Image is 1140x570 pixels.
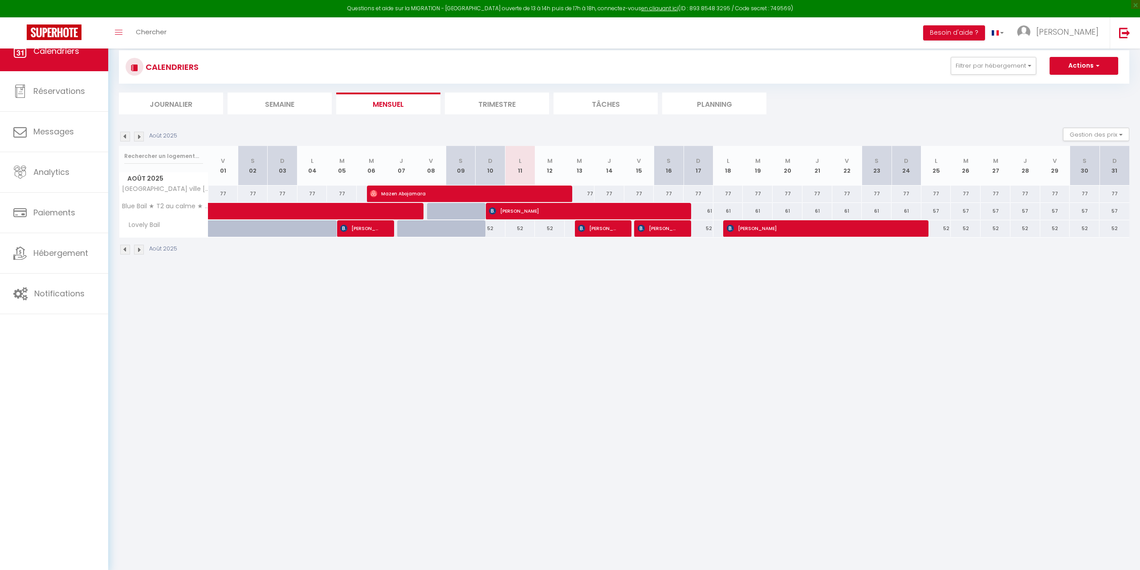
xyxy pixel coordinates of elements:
[33,85,85,97] span: Réservations
[1070,220,1099,237] div: 52
[923,25,985,40] button: Besoin d'aide ?
[1070,186,1099,202] div: 77
[892,203,921,219] div: 61
[33,247,88,259] span: Hébergement
[535,146,565,186] th: 12
[327,186,357,202] div: 77
[1036,26,1099,37] span: [PERSON_NAME]
[594,186,624,202] div: 77
[951,186,981,202] div: 77
[1099,146,1129,186] th: 31
[743,203,773,219] div: 61
[981,203,1010,219] div: 57
[565,146,594,186] th: 13
[684,146,713,186] th: 17
[565,186,594,202] div: 77
[785,157,790,165] abbr: M
[1040,186,1070,202] div: 77
[892,186,921,202] div: 77
[1010,186,1040,202] div: 77
[862,203,892,219] div: 61
[637,157,641,165] abbr: V
[336,93,440,114] li: Mensuel
[489,202,678,219] span: [PERSON_NAME]
[33,166,69,178] span: Analytics
[280,157,285,165] abbr: D
[607,157,611,165] abbr: J
[34,288,85,299] span: Notifications
[951,220,981,237] div: 52
[238,186,268,202] div: 77
[136,27,167,36] span: Chercher
[1099,220,1129,237] div: 52
[121,186,210,192] span: [GEOGRAPHIC_DATA] ville [GEOGRAPHIC_DATA]
[121,220,162,230] span: Lovely Bail
[554,93,658,114] li: Tâches
[727,157,729,165] abbr: L
[238,146,268,186] th: 02
[1070,146,1099,186] th: 30
[1119,27,1130,38] img: logout
[1040,203,1070,219] div: 57
[1112,157,1117,165] abbr: D
[340,220,380,237] span: [PERSON_NAME]
[547,157,553,165] abbr: M
[1040,220,1070,237] div: 52
[921,186,951,202] div: 77
[1010,17,1110,49] a: ... [PERSON_NAME]
[773,146,802,186] th: 20
[369,157,374,165] abbr: M
[228,93,332,114] li: Semaine
[297,146,327,186] th: 04
[488,157,493,165] abbr: D
[339,157,345,165] abbr: M
[1010,220,1040,237] div: 52
[416,146,446,186] th: 08
[667,157,671,165] abbr: S
[802,186,832,202] div: 77
[981,220,1010,237] div: 52
[832,186,862,202] div: 77
[594,146,624,186] th: 14
[1010,203,1040,219] div: 57
[862,146,892,186] th: 23
[951,146,981,186] th: 26
[713,186,743,202] div: 77
[476,220,505,237] div: 52
[1017,25,1030,39] img: ...
[1010,146,1040,186] th: 28
[1050,57,1118,75] button: Actions
[119,172,208,185] span: Août 2025
[951,57,1036,75] button: Filtrer par hébergement
[149,132,177,140] p: Août 2025
[311,157,313,165] abbr: L
[963,157,969,165] abbr: M
[624,186,654,202] div: 77
[505,220,535,237] div: 52
[624,146,654,186] th: 15
[802,203,832,219] div: 61
[713,146,743,186] th: 18
[684,186,713,202] div: 77
[33,126,74,137] span: Messages
[684,203,713,219] div: 61
[445,93,549,114] li: Trimestre
[577,157,582,165] abbr: M
[904,157,908,165] abbr: D
[399,157,403,165] abbr: J
[727,220,916,237] span: [PERSON_NAME]
[641,4,678,12] a: en cliquant ici
[1053,157,1057,165] abbr: V
[773,186,802,202] div: 77
[654,146,684,186] th: 16
[143,57,199,77] h3: CALENDRIERS
[33,45,79,57] span: Calendriers
[981,146,1010,186] th: 27
[297,186,327,202] div: 77
[124,148,203,164] input: Rechercher un logement...
[1023,157,1027,165] abbr: J
[208,186,238,202] div: 77
[129,17,173,49] a: Chercher
[27,24,81,40] img: Super Booking
[713,203,743,219] div: 61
